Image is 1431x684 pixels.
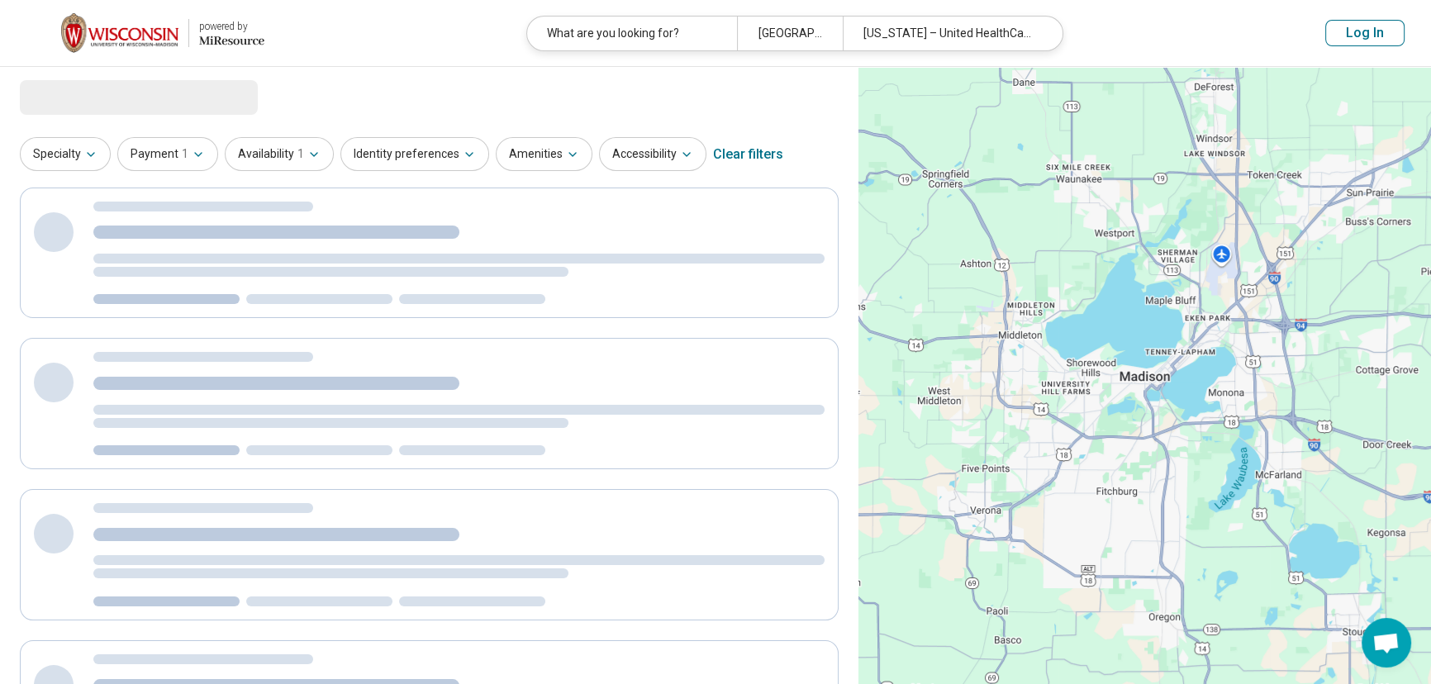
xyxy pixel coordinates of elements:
[843,17,1053,50] div: [US_STATE] – United HealthCare
[496,137,592,171] button: Amenities
[199,19,264,34] div: powered by
[340,137,489,171] button: Identity preferences
[20,137,111,171] button: Specialty
[20,80,159,113] span: Loading...
[117,137,218,171] button: Payment1
[182,145,188,163] span: 1
[527,17,737,50] div: What are you looking for?
[225,137,334,171] button: Availability1
[1362,618,1411,667] div: Open chat
[61,13,178,53] img: University of Wisconsin-Madison
[599,137,706,171] button: Accessibility
[737,17,842,50] div: [GEOGRAPHIC_DATA], [GEOGRAPHIC_DATA]
[1325,20,1405,46] button: Log In
[713,135,783,174] div: Clear filters
[297,145,304,163] span: 1
[26,13,264,53] a: University of Wisconsin-Madisonpowered by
